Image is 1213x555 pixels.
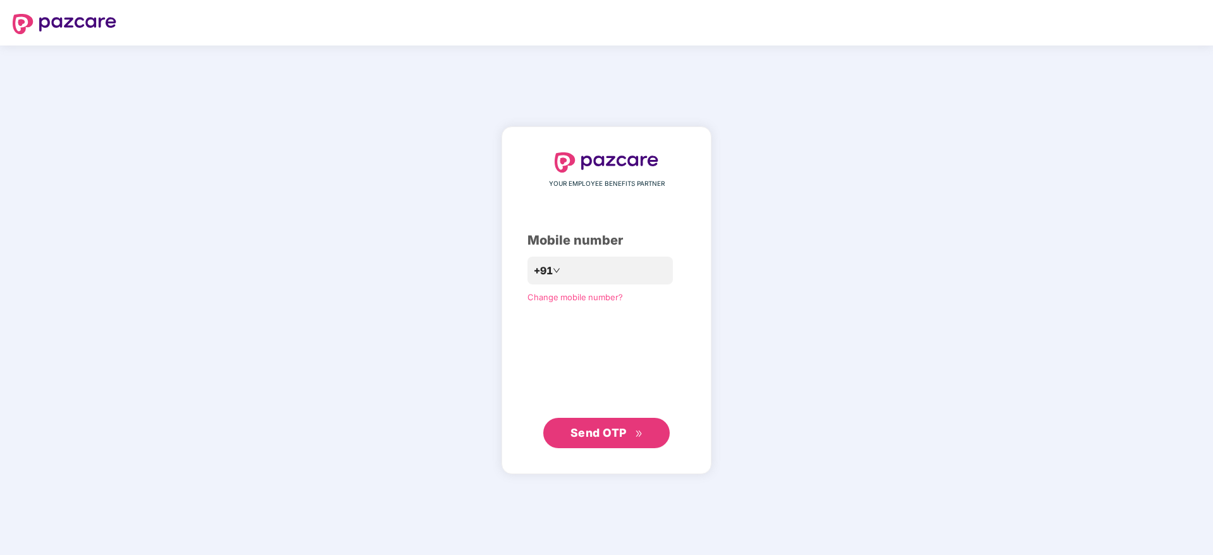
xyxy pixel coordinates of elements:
[570,426,627,439] span: Send OTP
[553,267,560,274] span: down
[549,179,665,189] span: YOUR EMPLOYEE BENEFITS PARTNER
[555,152,658,173] img: logo
[527,231,686,250] div: Mobile number
[527,292,623,302] a: Change mobile number?
[635,430,643,438] span: double-right
[534,263,553,279] span: +91
[13,14,116,34] img: logo
[543,418,670,448] button: Send OTPdouble-right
